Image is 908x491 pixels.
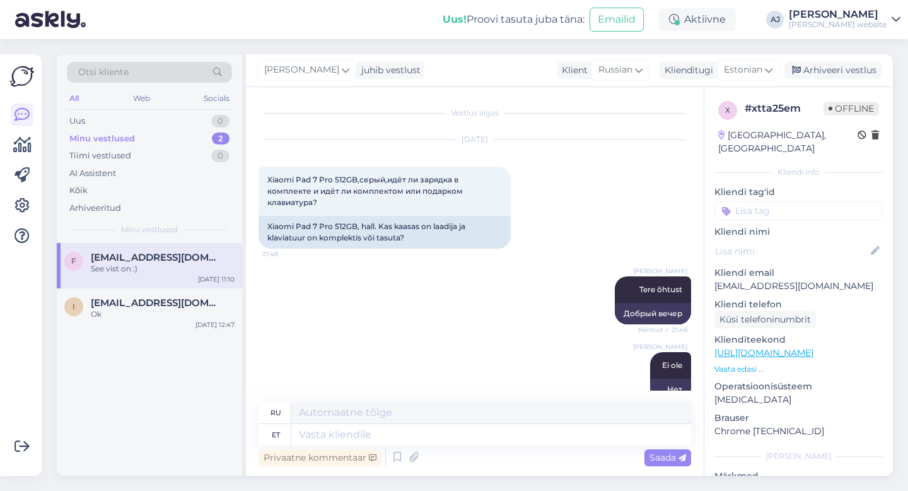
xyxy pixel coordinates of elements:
[259,107,691,119] div: Vestlus algas
[356,64,421,77] div: juhib vestlust
[745,101,824,116] div: # xtta25em
[259,216,511,249] div: Xiaomi Pad 7 Pro 512GB, hall. Kas kaasas on laadija ja klaviatuur on komplektis või tasuta?
[639,285,682,294] span: Tere õhtust
[78,66,129,79] span: Otsi kliente
[714,201,883,220] input: Lisa tag
[714,393,883,406] p: [MEDICAL_DATA]
[69,115,85,127] div: Uus
[615,303,691,324] div: Добрый вечер
[198,275,235,284] div: [DATE] 11:10
[766,11,784,28] div: AJ
[715,244,868,258] input: Lisa nimi
[69,167,116,180] div: AI Assistent
[121,224,178,235] span: Minu vestlused
[714,225,883,239] p: Kliendi nimi
[649,452,686,463] span: Saada
[67,90,81,107] div: All
[650,379,691,400] div: Нет
[714,411,883,425] p: Brauser
[598,63,632,77] span: Russian
[201,90,232,107] div: Socials
[659,8,736,31] div: Aktiivne
[714,266,883,280] p: Kliendi email
[714,425,883,438] p: Chrome [TECHNICAL_ID]
[714,451,883,462] div: [PERSON_NAME]
[211,115,230,127] div: 0
[789,20,887,30] div: [PERSON_NAME] website
[264,63,339,77] span: [PERSON_NAME]
[73,302,75,311] span: i
[789,9,887,20] div: [PERSON_NAME]
[784,62,882,79] div: Arhiveeri vestlus
[259,134,691,145] div: [DATE]
[131,90,153,107] div: Web
[590,8,644,32] button: Emailid
[71,256,76,266] span: f
[633,342,687,352] span: [PERSON_NAME]
[69,150,131,162] div: Tiimi vestlused
[714,311,816,328] div: Küsi telefoninumbrit
[714,186,883,199] p: Kliendi tag'id
[633,266,687,276] span: [PERSON_NAME]
[443,12,585,27] div: Proovi tasuta juba täna:
[714,167,883,178] div: Kliendi info
[91,252,222,263] span: fidimasa@gmail.com
[714,470,883,483] p: Märkmed
[69,133,135,145] div: Minu vestlused
[10,64,34,88] img: Askly Logo
[714,333,883,346] p: Klienditeekond
[271,402,281,423] div: ru
[69,202,121,215] div: Arhiveeritud
[91,263,235,275] div: See vist on :)
[789,9,900,30] a: [PERSON_NAME][PERSON_NAME] website
[262,249,310,259] span: 21:48
[195,320,235,329] div: [DATE] 12:47
[91,309,235,320] div: Ok
[69,184,88,197] div: Kõik
[660,64,713,77] div: Klienditugi
[662,360,682,370] span: Ei ole
[557,64,588,77] div: Klient
[718,129,858,155] div: [GEOGRAPHIC_DATA], [GEOGRAPHIC_DATA]
[824,102,879,115] span: Offline
[211,150,230,162] div: 0
[91,297,222,309] span: info@noveba.com
[725,105,730,115] span: x
[714,298,883,311] p: Kliendi telefon
[714,280,883,293] p: [EMAIL_ADDRESS][DOMAIN_NAME]
[724,63,762,77] span: Estonian
[212,133,230,145] div: 2
[267,175,465,207] span: Xiaomi Pad 7 Pro 512GB,серый,идёт ли зарядка в комплекте и идёт ли комплектом или подарком клавиа...
[714,364,883,375] p: Vaata edasi ...
[443,13,467,25] b: Uus!
[714,347,813,358] a: [URL][DOMAIN_NAME]
[638,325,687,334] span: Nähtud ✓ 21:48
[259,449,381,466] div: Privaatne kommentaar
[272,424,280,446] div: et
[714,380,883,393] p: Operatsioonisüsteem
